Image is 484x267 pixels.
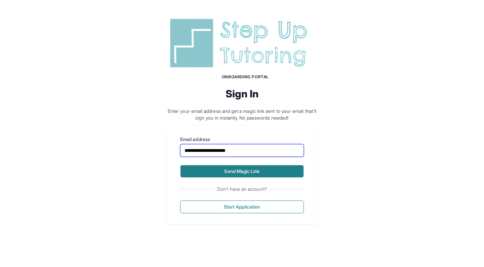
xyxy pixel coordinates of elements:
h2: Sign In [167,88,317,100]
img: Step Up Tutoring horizontal logo [167,16,317,70]
button: Start Application [180,201,304,213]
button: Send Magic Link [180,165,304,178]
label: Email address [180,136,304,143]
h1: Onboarding Portal [173,74,317,80]
span: Don't have an account? [214,186,270,192]
p: Enter your email address and get a magic link sent to your email that'll sign you in instantly. N... [167,108,317,121]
